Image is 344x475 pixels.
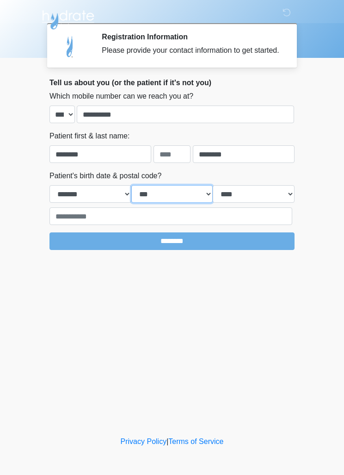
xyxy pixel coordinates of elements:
[49,170,161,181] label: Patient's birth date & postal code?
[56,32,84,60] img: Agent Avatar
[168,437,223,445] a: Terms of Service
[49,78,295,87] h2: Tell us about you (or the patient if it's not you)
[49,91,193,102] label: Which mobile number can we reach you at?
[102,45,281,56] div: Please provide your contact information to get started.
[166,437,168,445] a: |
[40,7,96,30] img: Hydrate IV Bar - Scottsdale Logo
[49,131,129,142] label: Patient first & last name:
[121,437,167,445] a: Privacy Policy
